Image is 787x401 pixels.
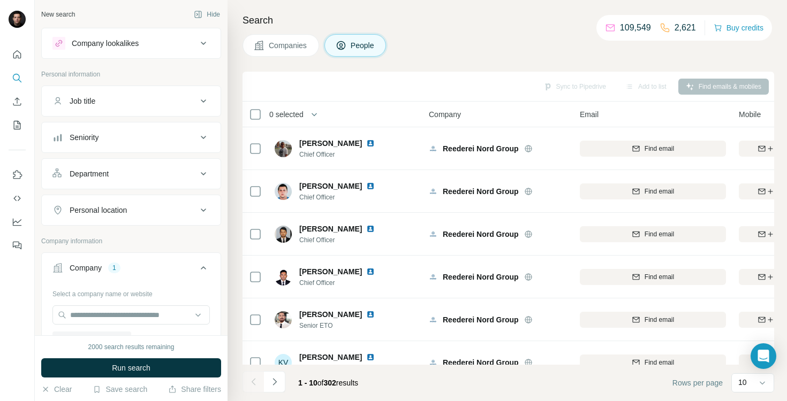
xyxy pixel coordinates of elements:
[645,272,674,282] span: Find email
[429,358,437,367] img: Logo of Reederei Nord Group
[275,226,292,243] img: Avatar
[429,315,437,324] img: Logo of Reederei Nord Group
[9,68,26,88] button: Search
[269,40,308,51] span: Companies
[443,229,519,240] span: Reederei Nord Group
[42,255,221,285] button: Company1
[443,314,519,325] span: Reederei Nord Group
[366,139,375,148] img: LinkedIn logo
[275,311,292,328] img: Avatar
[70,168,109,179] div: Department
[751,343,776,369] div: Open Intercom Messenger
[366,267,375,276] img: LinkedIn logo
[443,186,519,197] span: Reederei Nord Group
[168,384,221,395] button: Share filters
[299,235,388,245] span: Chief Officer
[645,187,674,196] span: Find email
[366,182,375,190] img: LinkedIn logo
[620,21,651,34] p: 109,549
[580,312,726,328] button: Find email
[41,236,221,246] p: Company information
[42,125,221,150] button: Seniority
[299,138,362,149] span: [PERSON_NAME]
[42,161,221,187] button: Department
[275,183,292,200] img: Avatar
[298,379,358,387] span: results
[112,363,150,373] span: Run search
[9,165,26,184] button: Use Surfe on LinkedIn
[299,278,388,288] span: Chief Officer
[299,266,362,277] span: [PERSON_NAME]
[9,11,26,28] img: Avatar
[70,132,99,143] div: Seniority
[243,13,774,28] h4: Search
[42,88,221,114] button: Job title
[41,384,72,395] button: Clear
[275,268,292,286] img: Avatar
[299,223,362,234] span: [PERSON_NAME]
[324,379,336,387] span: 302
[299,309,362,320] span: [PERSON_NAME]
[580,226,726,242] button: Find email
[9,45,26,64] button: Quick start
[42,197,221,223] button: Personal location
[88,342,175,352] div: 2000 search results remaining
[56,333,117,343] span: Reederei Nord Group
[299,181,362,191] span: [PERSON_NAME]
[351,40,375,51] span: People
[70,96,95,106] div: Job title
[70,205,127,215] div: Personal location
[42,30,221,56] button: Company lookalikes
[298,379,317,387] span: 1 - 10
[429,230,437,238] img: Logo of Reederei Nord Group
[366,353,375,361] img: LinkedIn logo
[9,236,26,255] button: Feedback
[443,357,519,368] span: Reederei Nord Group
[675,21,696,34] p: 2,621
[275,354,292,371] div: KV
[93,384,147,395] button: Save search
[299,321,388,330] span: Senior ETO
[739,109,761,120] span: Mobile
[9,212,26,232] button: Dashboard
[580,269,726,285] button: Find email
[738,377,747,388] p: 10
[429,144,437,153] img: Logo of Reederei Nord Group
[443,272,519,282] span: Reederei Nord Group
[299,364,388,373] span: Chief officer
[714,20,763,35] button: Buy credits
[443,143,519,154] span: Reederei Nord Group
[52,285,210,299] div: Select a company name or website
[41,10,75,19] div: New search
[264,371,285,392] button: Navigate to next page
[186,6,228,22] button: Hide
[9,189,26,208] button: Use Surfe API
[429,273,437,281] img: Logo of Reederei Nord Group
[317,379,324,387] span: of
[72,38,139,49] div: Company lookalikes
[366,310,375,319] img: LinkedIn logo
[580,141,726,157] button: Find email
[299,150,388,159] span: Chief Officer
[429,109,461,120] span: Company
[366,225,375,233] img: LinkedIn logo
[580,183,726,199] button: Find email
[299,192,388,202] span: Chief Officer
[9,92,26,111] button: Enrich CSV
[645,229,674,239] span: Find email
[108,263,120,273] div: 1
[645,144,674,153] span: Find email
[580,109,599,120] span: Email
[41,70,221,79] p: Personal information
[269,109,304,120] span: 0 selected
[9,115,26,135] button: My lists
[580,354,726,371] button: Find email
[275,140,292,157] img: Avatar
[299,352,362,363] span: [PERSON_NAME]
[672,377,723,388] span: Rows per page
[429,187,437,196] img: Logo of Reederei Nord Group
[645,315,674,325] span: Find email
[645,358,674,367] span: Find email
[41,358,221,377] button: Run search
[70,263,102,273] div: Company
